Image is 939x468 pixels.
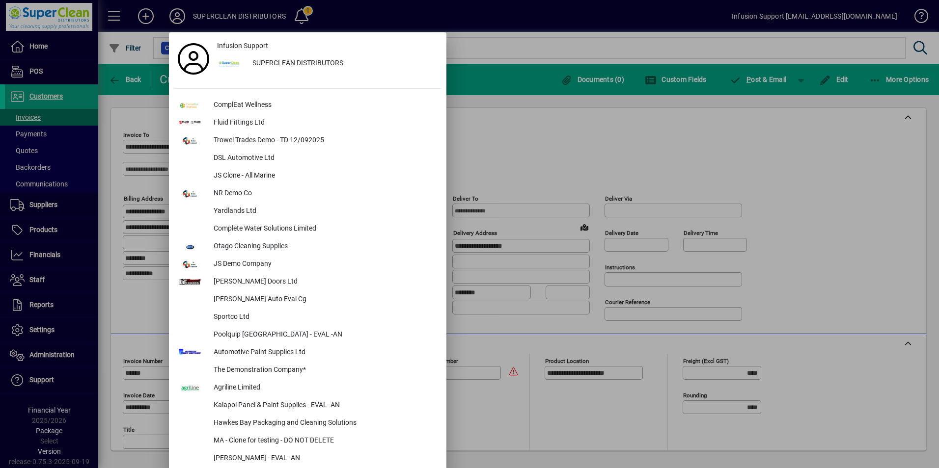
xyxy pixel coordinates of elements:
[206,167,442,185] div: JS Clone - All Marine
[174,150,442,167] button: DSL Automotive Ltd
[174,167,442,185] button: JS Clone - All Marine
[206,326,442,344] div: Poolquip [GEOGRAPHIC_DATA] - EVAL -AN
[206,362,442,379] div: The Demonstration Company*
[206,114,442,132] div: Fluid Fittings Ltd
[206,185,442,203] div: NR Demo Co
[206,203,442,220] div: Yardlands Ltd
[206,432,442,450] div: MA - Clone for testing - DO NOT DELETE
[174,256,442,273] button: JS Demo Company
[174,132,442,150] button: Trowel Trades Demo - TD 12/092025
[206,309,442,326] div: Sportco Ltd
[174,97,442,114] button: ComplEat Wellness
[206,150,442,167] div: DSL Automotive Ltd
[174,432,442,450] button: MA - Clone for testing - DO NOT DELETE
[213,37,442,55] a: Infusion Support
[174,273,442,291] button: [PERSON_NAME] Doors Ltd
[174,450,442,468] button: [PERSON_NAME] - EVAL -AN
[174,397,442,415] button: Kaiapoi Panel & Paint Supplies - EVAL- AN
[206,415,442,432] div: Hawkes Bay Packaging and Cleaning Solutions
[206,379,442,397] div: Agriline Limited
[174,415,442,432] button: Hawkes Bay Packaging and Cleaning Solutions
[206,450,442,468] div: [PERSON_NAME] - EVAL -AN
[206,344,442,362] div: Automotive Paint Supplies Ltd
[174,291,442,309] button: [PERSON_NAME] Auto Eval Cg
[174,50,213,68] a: Profile
[245,55,442,73] div: SUPERCLEAN DISTRIBUTORS
[206,256,442,273] div: JS Demo Company
[174,379,442,397] button: Agriline Limited
[206,97,442,114] div: ComplEat Wellness
[174,185,442,203] button: NR Demo Co
[174,344,442,362] button: Automotive Paint Supplies Ltd
[206,291,442,309] div: [PERSON_NAME] Auto Eval Cg
[174,114,442,132] button: Fluid Fittings Ltd
[217,41,268,51] span: Infusion Support
[206,273,442,291] div: [PERSON_NAME] Doors Ltd
[174,362,442,379] button: The Demonstration Company*
[206,397,442,415] div: Kaiapoi Panel & Paint Supplies - EVAL- AN
[174,220,442,238] button: Complete Water Solutions Limited
[174,203,442,220] button: Yardlands Ltd
[174,309,442,326] button: Sportco Ltd
[206,132,442,150] div: Trowel Trades Demo - TD 12/092025
[206,220,442,238] div: Complete Water Solutions Limited
[213,55,442,73] button: SUPERCLEAN DISTRIBUTORS
[174,238,442,256] button: Otago Cleaning Supplies
[206,238,442,256] div: Otago Cleaning Supplies
[174,326,442,344] button: Poolquip [GEOGRAPHIC_DATA] - EVAL -AN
